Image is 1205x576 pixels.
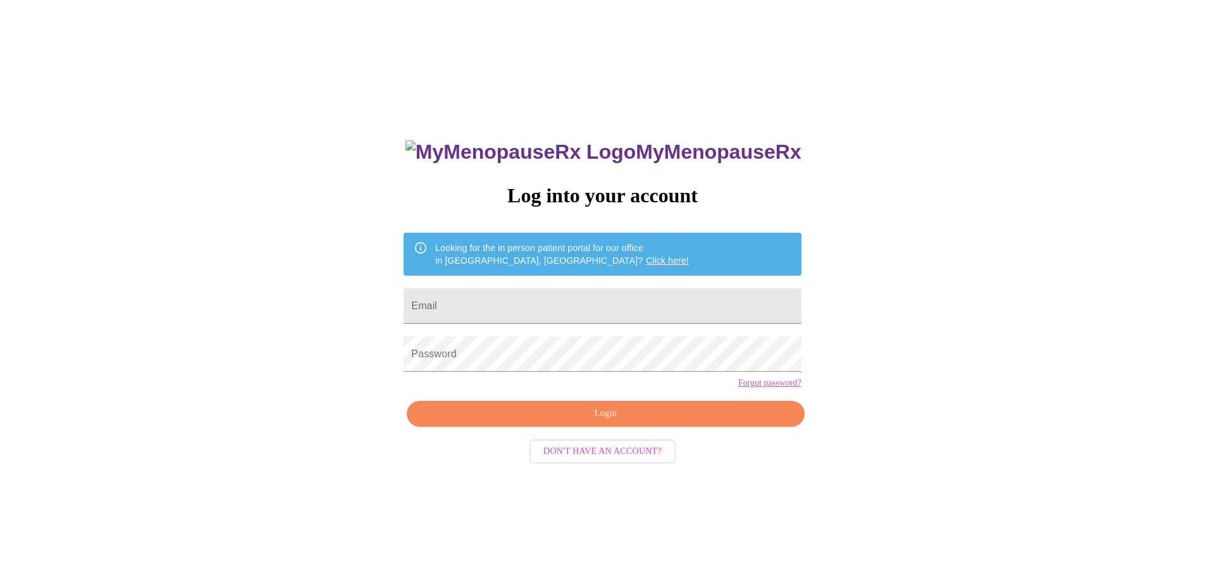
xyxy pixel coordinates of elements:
h3: Log into your account [404,184,801,207]
button: Login [407,401,804,427]
span: Don't have an account? [543,444,662,460]
span: Login [421,406,789,422]
a: Click here! [646,255,689,266]
a: Forgot password? [738,378,801,388]
h3: MyMenopauseRx [405,140,801,164]
a: Don't have an account? [526,445,679,456]
img: MyMenopauseRx Logo [405,140,636,164]
button: Don't have an account? [529,439,676,464]
div: Looking for the in person patient portal for our office in [GEOGRAPHIC_DATA], [GEOGRAPHIC_DATA]? [435,236,689,272]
